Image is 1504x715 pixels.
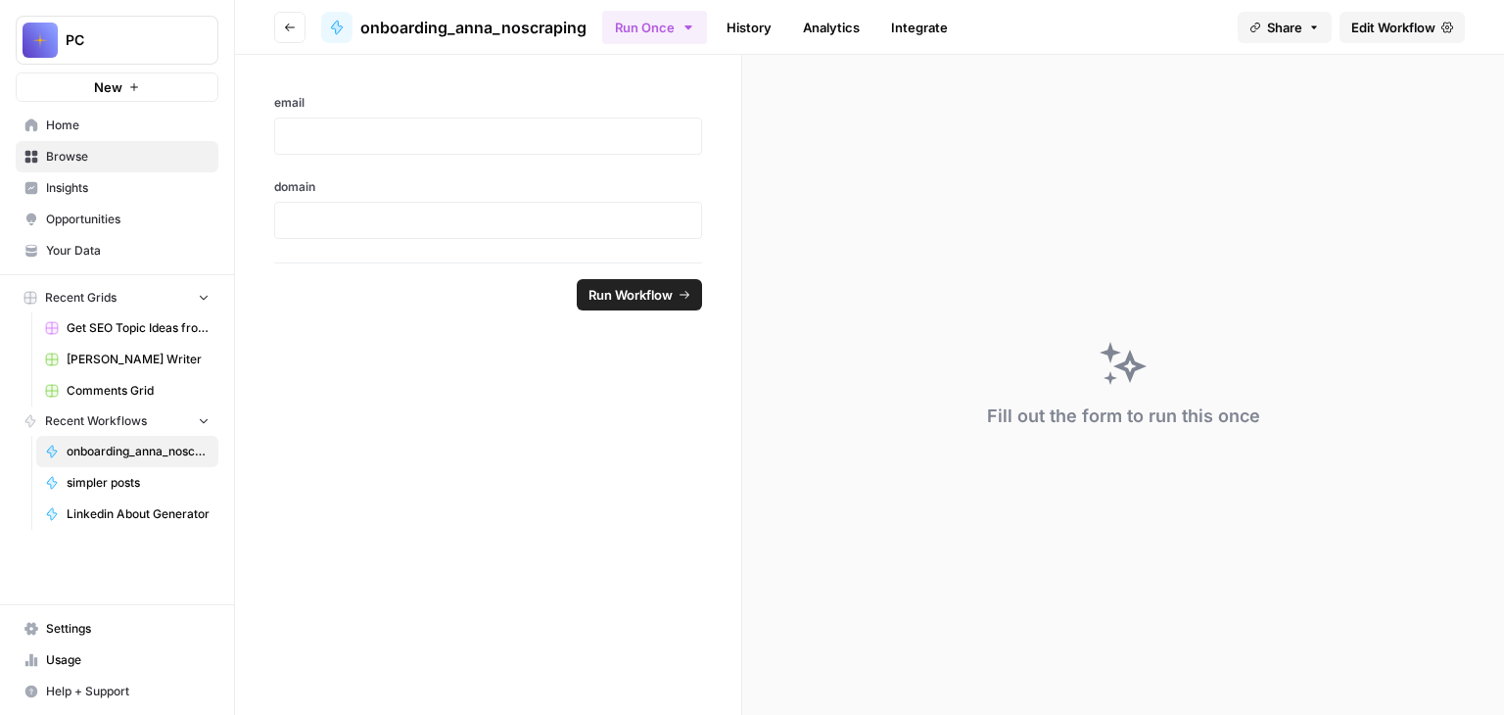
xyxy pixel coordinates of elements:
[67,319,210,337] span: Get SEO Topic Ideas from Competitors
[16,406,218,436] button: Recent Workflows
[1339,12,1465,43] a: Edit Workflow
[36,344,218,375] a: [PERSON_NAME] Writer
[67,474,210,492] span: simpler posts
[987,403,1260,430] div: Fill out the form to run this once
[36,312,218,344] a: Get SEO Topic Ideas from Competitors
[67,351,210,368] span: [PERSON_NAME] Writer
[66,30,184,50] span: PC
[588,285,673,305] span: Run Workflow
[23,23,58,58] img: PC Logo
[36,436,218,467] a: onboarding_anna_noscraping
[67,505,210,523] span: Linkedin About Generator
[46,148,210,166] span: Browse
[94,77,122,97] span: New
[16,283,218,312] button: Recent Grids
[46,179,210,197] span: Insights
[46,242,210,260] span: Your Data
[45,412,147,430] span: Recent Workflows
[1267,18,1302,37] span: Share
[321,12,587,43] a: onboarding_anna_noscraping
[46,211,210,228] span: Opportunities
[16,644,218,676] a: Usage
[36,499,218,530] a: Linkedin About Generator
[16,110,218,141] a: Home
[879,12,960,43] a: Integrate
[16,235,218,266] a: Your Data
[1351,18,1435,37] span: Edit Workflow
[16,204,218,235] a: Opportunities
[715,12,783,43] a: History
[46,683,210,700] span: Help + Support
[45,289,117,307] span: Recent Grids
[16,16,218,65] button: Workspace: PC
[1238,12,1332,43] button: Share
[360,16,587,39] span: onboarding_anna_noscraping
[577,279,702,310] button: Run Workflow
[16,141,218,172] a: Browse
[36,375,218,406] a: Comments Grid
[67,443,210,460] span: onboarding_anna_noscraping
[16,172,218,204] a: Insights
[46,651,210,669] span: Usage
[36,467,218,499] a: simpler posts
[274,94,702,112] label: email
[274,178,702,196] label: domain
[791,12,871,43] a: Analytics
[16,613,218,644] a: Settings
[602,11,707,44] button: Run Once
[67,382,210,400] span: Comments Grid
[16,72,218,102] button: New
[16,676,218,707] button: Help + Support
[46,117,210,134] span: Home
[46,620,210,638] span: Settings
